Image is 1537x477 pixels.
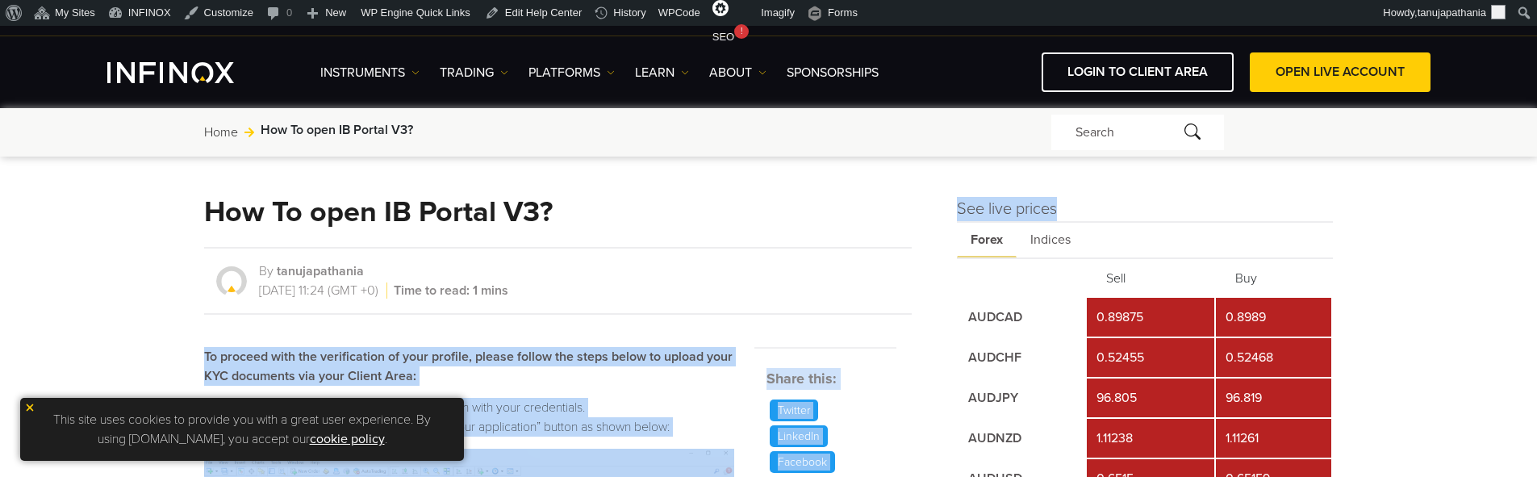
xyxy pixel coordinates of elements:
[1418,6,1486,19] span: tanujapathania
[277,263,364,279] a: tanujapathania
[259,282,387,299] span: [DATE] 11:24 (GMT +0)
[28,406,456,453] p: This site uses cookies to provide you with a great user experience. By using [DOMAIN_NAME], you a...
[310,431,385,447] a: cookie policy
[528,63,615,82] a: PLATFORMS
[1087,261,1213,296] th: Sell
[1042,52,1234,92] a: LOGIN TO CLIENT AREA
[1051,115,1224,150] div: Search
[1216,379,1332,417] td: 96.819
[770,425,828,447] p: LinkedIn
[770,451,835,473] p: Facebook
[440,63,508,82] a: TRADING
[770,400,818,421] p: Twitter
[787,63,879,82] a: SPONSORSHIPS
[204,197,553,228] h1: How To open IB Portal V3?
[1087,379,1213,417] td: 96.805
[957,197,1334,221] h4: See live prices
[1087,419,1213,458] td: 1.11238
[320,63,420,82] a: Instruments
[1216,419,1332,458] td: 1.11261
[204,349,733,384] strong: To proceed with the verification of your profile, please follow the steps below to upload your KY...
[1216,261,1332,296] th: Buy
[259,263,274,279] span: By
[734,24,749,39] div: !
[959,419,1085,458] td: AUDNZD
[957,223,1017,257] span: Forex
[24,402,36,413] img: yellow close icon
[1017,223,1084,257] span: Indices
[216,266,247,296] img: tanujapathania
[1087,298,1213,337] td: 0.89875
[766,451,838,473] a: Facebook
[635,63,689,82] a: Learn
[709,63,766,82] a: ABOUT
[391,282,508,299] span: Time to read: 1 mins
[766,425,831,447] a: LinkedIn
[244,128,254,137] img: arrow-right
[240,417,719,437] li: 2. Once logged in, click the “Complete your application” button as shown below:
[240,398,719,417] li: 1. Go to the D Prime Client Portal and log in with your credentials.
[107,62,272,83] a: INFINOX Logo
[766,368,896,390] h5: Share this:
[1216,338,1332,377] td: 0.52468
[712,31,734,43] span: SEO
[766,400,821,421] a: Twitter
[959,338,1085,377] td: AUDCHF
[204,123,238,142] a: Home
[1250,52,1430,92] a: OPEN LIVE ACCOUNT
[959,379,1085,417] td: AUDJPY
[959,298,1085,337] td: AUDCAD
[1216,298,1332,337] td: 0.8989
[1087,338,1213,377] td: 0.52455
[261,120,413,140] span: How To open IB Portal V3?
